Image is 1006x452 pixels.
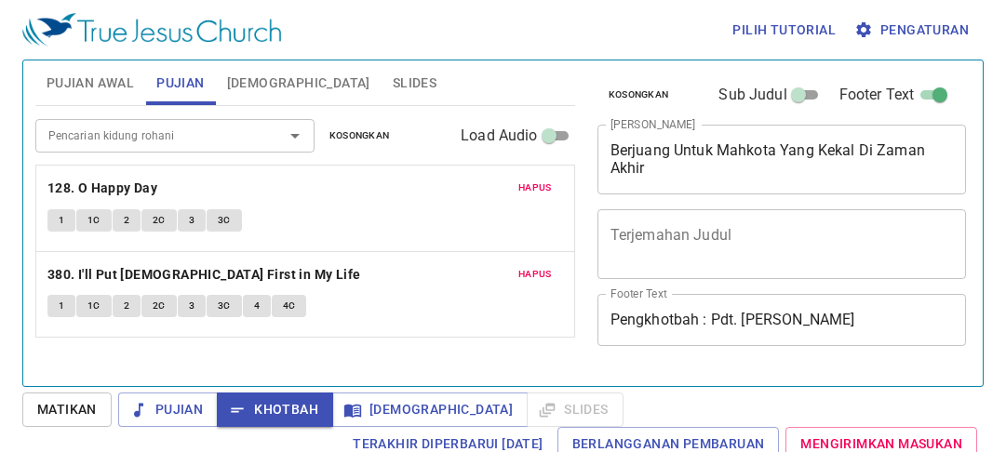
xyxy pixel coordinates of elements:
[47,177,161,200] button: 128. O Happy Day
[207,209,242,232] button: 3C
[332,392,528,427] button: [DEMOGRAPHIC_DATA]
[189,298,194,314] span: 3
[156,72,204,95] span: Pujian
[76,209,112,232] button: 1C
[113,295,141,317] button: 2
[610,141,954,177] textarea: Berjuang Untuk Mahkota Yang Kekal Di Zaman Akhir
[141,295,177,317] button: 2C
[858,19,969,42] span: Pengaturan
[227,72,370,95] span: [DEMOGRAPHIC_DATA]
[207,295,242,317] button: 3C
[124,298,129,314] span: 2
[113,209,141,232] button: 2
[47,209,75,232] button: 1
[133,398,203,421] span: Pujian
[22,13,281,47] img: True Jesus Church
[597,84,680,106] button: Kosongkan
[47,263,364,286] button: 380. I'll Put [DEMOGRAPHIC_DATA] First in My Life
[254,298,260,314] span: 4
[189,212,194,229] span: 3
[87,212,101,229] span: 1C
[218,212,231,229] span: 3C
[59,212,64,229] span: 1
[22,392,112,427] button: Matikan
[725,13,843,47] button: Pilih tutorial
[393,72,436,95] span: Slides
[118,392,218,427] button: Pujian
[609,86,669,103] span: Kosongkan
[732,19,836,42] span: Pilih tutorial
[217,392,333,427] button: Khotbah
[243,295,271,317] button: 4
[318,125,401,147] button: Kosongkan
[507,177,563,199] button: Hapus
[518,266,552,283] span: Hapus
[232,398,318,421] span: Khotbah
[461,125,538,147] span: Load Audio
[47,177,157,200] b: 128. O Happy Day
[178,295,206,317] button: 3
[851,13,976,47] button: Pengaturan
[141,209,177,232] button: 2C
[218,298,231,314] span: 3C
[47,263,361,286] b: 380. I'll Put [DEMOGRAPHIC_DATA] First in My Life
[76,295,112,317] button: 1C
[153,298,166,314] span: 2C
[507,263,563,286] button: Hapus
[518,179,552,196] span: Hapus
[272,295,307,317] button: 4C
[282,123,308,149] button: Open
[87,298,101,314] span: 1C
[47,295,75,317] button: 1
[839,84,915,106] span: Footer Text
[153,212,166,229] span: 2C
[178,209,206,232] button: 3
[124,212,129,229] span: 2
[329,127,390,144] span: Kosongkan
[37,398,97,421] span: Matikan
[718,84,786,106] span: Sub Judul
[347,398,513,421] span: [DEMOGRAPHIC_DATA]
[47,72,134,95] span: Pujian Awal
[283,298,296,314] span: 4C
[59,298,64,314] span: 1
